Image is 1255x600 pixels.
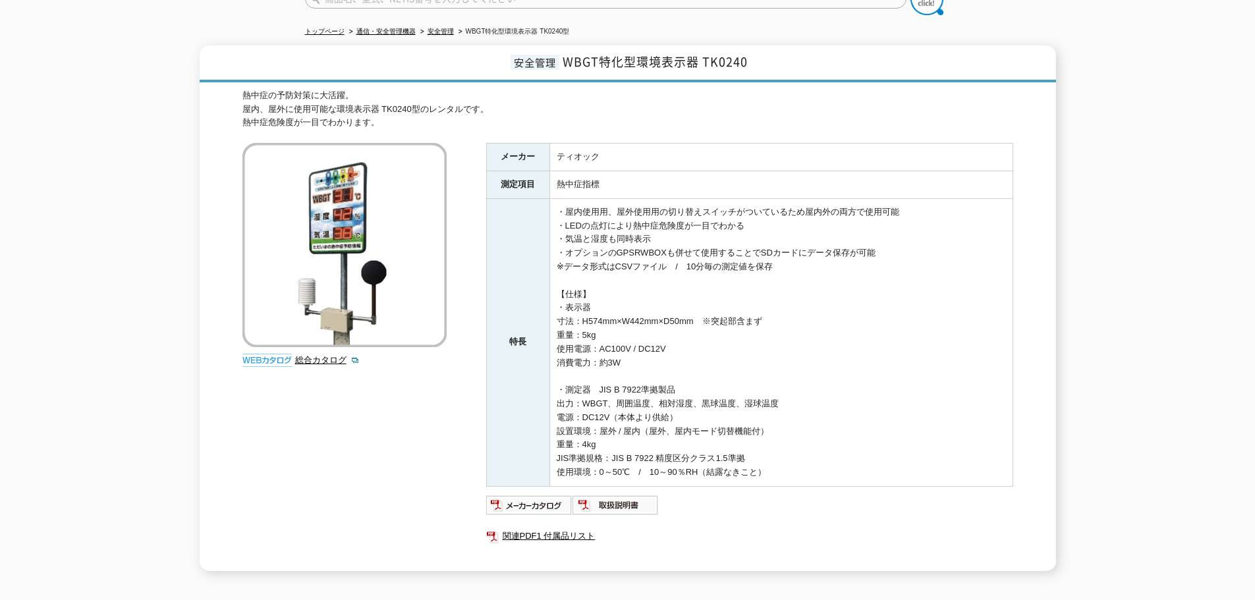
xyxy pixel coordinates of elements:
[486,503,572,513] a: メーカーカタログ
[486,528,1013,545] a: 関連PDF1 付属品リスト
[295,355,360,365] a: 総合カタログ
[486,171,549,199] th: 測定項目
[428,28,454,35] a: 安全管理
[242,354,292,367] img: webカタログ
[456,25,570,39] li: WBGT特化型環境表示器 TK0240型
[511,55,559,70] span: 安全管理
[242,89,1013,130] div: 熱中症の予防対策に大活躍。 屋内、屋外に使用可能な環境表示器 TK0240型のレンタルです。 熱中症危険度が一目でわかります。
[486,198,549,486] th: 特長
[242,143,447,347] img: WBGT特化型環境表示器 TK0240型
[549,144,1013,171] td: ティオック
[549,171,1013,199] td: 熱中症指標
[563,53,748,70] span: WBGT特化型環境表示器 TK0240
[549,198,1013,486] td: ・屋内使用用、屋外使用用の切り替えスイッチがついているため屋内外の両方で使用可能 ・LEDの点灯により熱中症危険度が一目でわかる ・気温と湿度も同時表示 ・オプションのGPSRWBOXも併せて使...
[356,28,416,35] a: 通信・安全管理機器
[305,28,345,35] a: トップページ
[572,495,659,516] img: 取扱説明書
[486,144,549,171] th: メーカー
[486,495,572,516] img: メーカーカタログ
[572,503,659,513] a: 取扱説明書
